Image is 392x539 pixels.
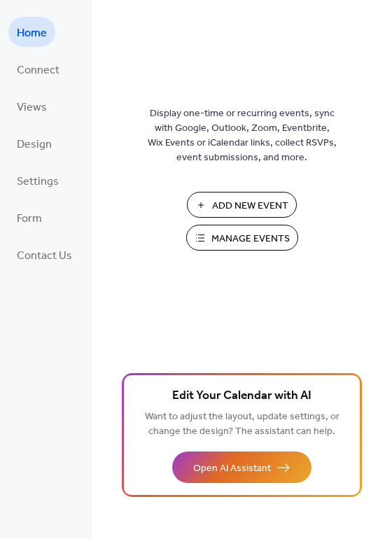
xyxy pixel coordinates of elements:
a: Contact Us [8,239,80,269]
span: Add New Event [212,199,288,213]
button: Open AI Assistant [172,451,311,483]
span: Connect [17,59,59,81]
span: Open AI Assistant [193,461,271,476]
span: Display one-time or recurring events, sync with Google, Outlook, Zoom, Eventbrite, Wix Events or ... [148,106,337,165]
span: Settings [17,171,59,192]
a: Design [8,128,60,158]
span: Want to adjust the layout, update settings, or change the design? The assistant can help. [145,407,339,441]
span: Form [17,208,42,230]
span: Views [17,97,47,118]
button: Manage Events [186,225,298,251]
a: Views [8,91,55,121]
a: Connect [8,54,68,84]
span: Home [17,22,47,44]
button: Add New Event [187,192,297,218]
a: Home [8,17,55,47]
a: Settings [8,165,67,195]
span: Contact Us [17,245,72,267]
span: Manage Events [211,232,290,246]
span: Edit Your Calendar with AI [172,386,311,406]
a: Form [8,202,50,232]
span: Design [17,134,52,155]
